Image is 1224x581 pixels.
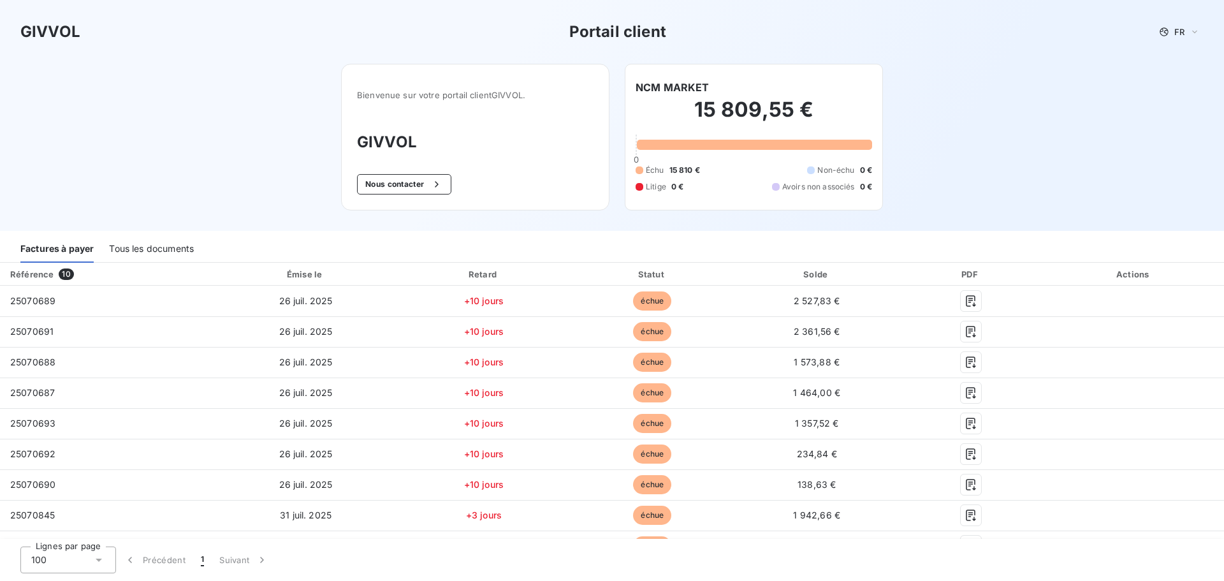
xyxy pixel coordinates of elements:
[636,97,872,135] h2: 15 809,55 €
[646,165,664,176] span: Échu
[20,236,94,263] div: Factures à payer
[279,479,333,490] span: 26 juil. 2025
[10,357,55,367] span: 25070688
[215,268,396,281] div: Émise le
[357,174,451,195] button: Nous contacter
[634,154,639,165] span: 0
[860,181,872,193] span: 0 €
[797,448,837,459] span: 234,84 €
[633,414,671,433] span: échue
[633,536,671,555] span: échue
[31,554,47,566] span: 100
[279,418,333,429] span: 26 juil. 2025
[464,418,504,429] span: +10 jours
[357,90,594,100] span: Bienvenue sur votre portail client GIVVOL .
[572,268,733,281] div: Statut
[464,479,504,490] span: +10 jours
[671,181,683,193] span: 0 €
[795,418,839,429] span: 1 357,52 €
[10,326,54,337] span: 25070691
[59,268,73,280] span: 10
[10,510,55,520] span: 25070845
[193,547,212,573] button: 1
[738,268,896,281] div: Solde
[279,295,333,306] span: 26 juil. 2025
[901,268,1042,281] div: PDF
[633,506,671,525] span: échue
[1174,27,1184,37] span: FR
[464,387,504,398] span: +10 jours
[109,236,194,263] div: Tous les documents
[464,448,504,459] span: +10 jours
[860,165,872,176] span: 0 €
[279,387,333,398] span: 26 juil. 2025
[633,475,671,494] span: échue
[10,295,55,306] span: 25070689
[633,291,671,311] span: échue
[569,20,666,43] h3: Portail client
[633,353,671,372] span: échue
[633,383,671,402] span: échue
[633,445,671,464] span: échue
[633,322,671,341] span: échue
[279,357,333,367] span: 26 juil. 2025
[10,418,55,429] span: 25070693
[1046,268,1221,281] div: Actions
[464,295,504,306] span: +10 jours
[669,165,700,176] span: 15 810 €
[794,357,840,367] span: 1 573,88 €
[793,387,840,398] span: 1 464,00 €
[793,510,840,520] span: 1 942,66 €
[817,165,854,176] span: Non-échu
[464,326,504,337] span: +10 jours
[279,448,333,459] span: 26 juil. 2025
[794,326,840,337] span: 2 361,56 €
[636,80,710,95] h6: NCM MARKET
[798,479,836,490] span: 138,63 €
[10,448,55,459] span: 25070692
[201,554,204,566] span: 1
[10,269,54,279] div: Référence
[280,510,331,520] span: 31 juil. 2025
[401,268,567,281] div: Retard
[464,357,504,367] span: +10 jours
[466,510,502,520] span: +3 jours
[646,181,666,193] span: Litige
[10,387,55,398] span: 25070687
[212,547,276,573] button: Suivant
[357,131,594,154] h3: GIVVOL
[279,326,333,337] span: 26 juil. 2025
[10,479,55,490] span: 25070690
[782,181,855,193] span: Avoirs non associés
[116,547,193,573] button: Précédent
[20,20,80,43] h3: GIVVOL
[794,295,840,306] span: 2 527,83 €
